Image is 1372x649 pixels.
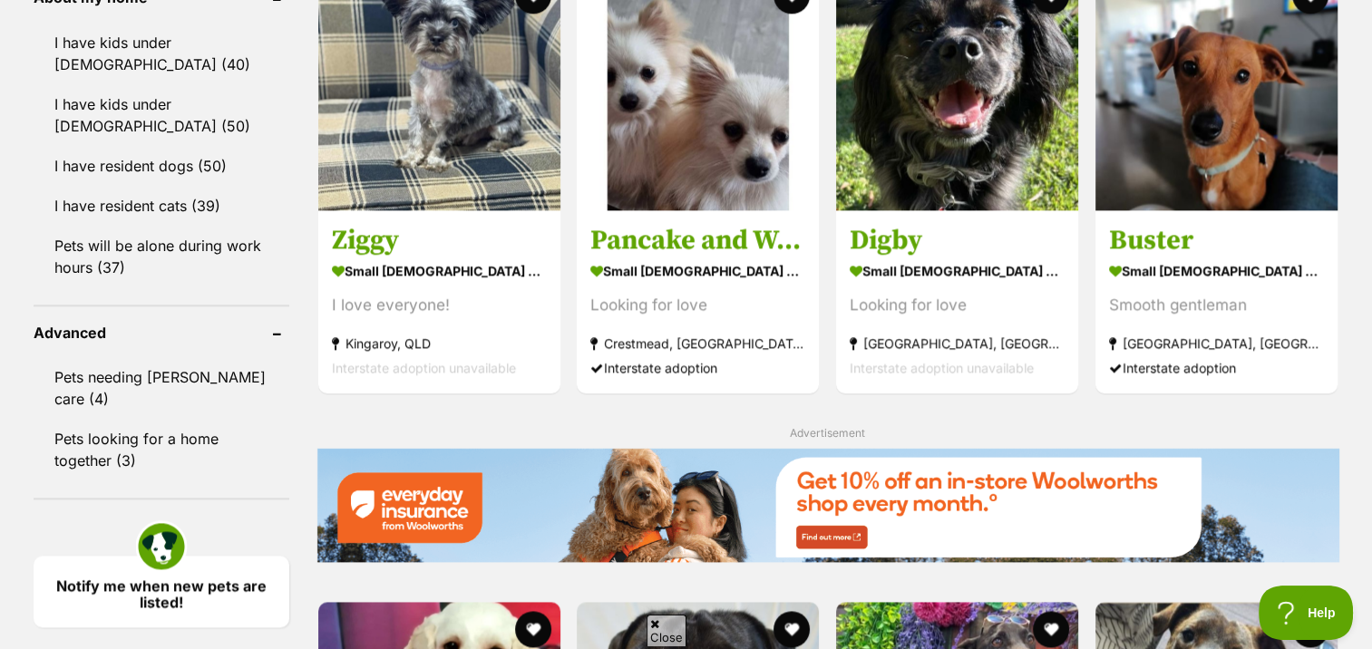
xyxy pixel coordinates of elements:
[34,324,289,341] header: Advanced
[850,223,1065,257] h3: Digby
[850,360,1034,375] span: Interstate adoption unavailable
[34,420,289,479] a: Pets looking for a home together (3)
[34,24,289,83] a: I have kids under [DEMOGRAPHIC_DATA] (40)
[1109,223,1324,257] h3: Buster
[1109,355,1324,380] div: Interstate adoption
[590,331,805,355] strong: Crestmead, [GEOGRAPHIC_DATA]
[332,293,547,317] div: I love everyone!
[1259,586,1354,640] iframe: Help Scout Beacon - Open
[34,556,289,627] a: Notify me when new pets are listed!
[850,331,1065,355] strong: [GEOGRAPHIC_DATA], [GEOGRAPHIC_DATA]
[332,257,547,284] strong: small [DEMOGRAPHIC_DATA] Dog
[774,611,810,647] button: favourite
[1095,209,1338,393] a: Buster small [DEMOGRAPHIC_DATA] Dog Smooth gentleman [GEOGRAPHIC_DATA], [GEOGRAPHIC_DATA] Interst...
[590,223,805,257] h3: Pancake and Waffle
[1109,293,1324,317] div: Smooth gentleman
[316,448,1339,561] img: Everyday Insurance promotional banner
[850,257,1065,284] strong: small [DEMOGRAPHIC_DATA] Dog
[590,293,805,317] div: Looking for love
[514,611,550,647] button: favourite
[590,355,805,380] div: Interstate adoption
[318,209,560,393] a: Ziggy small [DEMOGRAPHIC_DATA] Dog I love everyone! Kingaroy, QLD Interstate adoption unavailable
[34,187,289,225] a: I have resident cats (39)
[34,85,289,145] a: I have kids under [DEMOGRAPHIC_DATA] (50)
[590,257,805,284] strong: small [DEMOGRAPHIC_DATA] Dog
[790,426,865,440] span: Advertisement
[332,331,547,355] strong: Kingaroy, QLD
[1033,611,1069,647] button: favourite
[1292,611,1328,647] button: favourite
[577,209,819,393] a: Pancake and Waffle small [DEMOGRAPHIC_DATA] Dog Looking for love Crestmead, [GEOGRAPHIC_DATA] Int...
[332,223,547,257] h3: Ziggy
[1109,331,1324,355] strong: [GEOGRAPHIC_DATA], [GEOGRAPHIC_DATA]
[332,360,516,375] span: Interstate adoption unavailable
[316,448,1339,565] a: Everyday Insurance promotional banner
[647,615,686,646] span: Close
[850,293,1065,317] div: Looking for love
[34,358,289,418] a: Pets needing [PERSON_NAME] care (4)
[34,147,289,185] a: I have resident dogs (50)
[34,227,289,286] a: Pets will be alone during work hours (37)
[1109,257,1324,284] strong: small [DEMOGRAPHIC_DATA] Dog
[836,209,1078,393] a: Digby small [DEMOGRAPHIC_DATA] Dog Looking for love [GEOGRAPHIC_DATA], [GEOGRAPHIC_DATA] Intersta...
